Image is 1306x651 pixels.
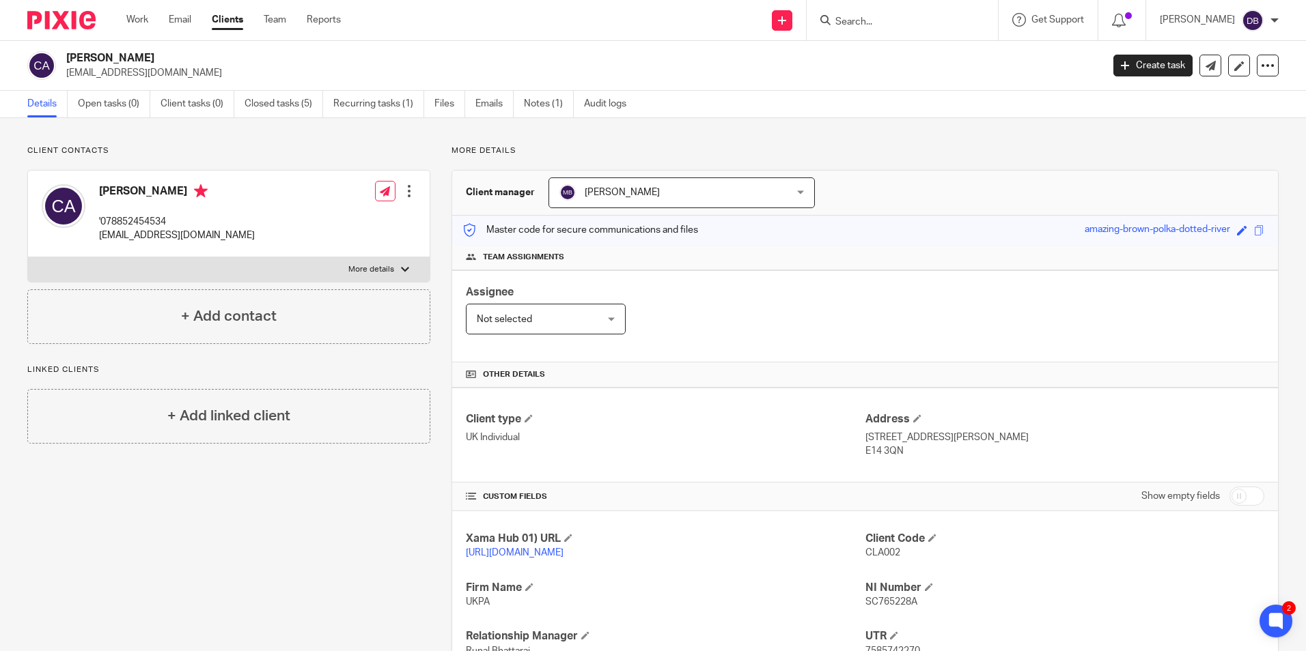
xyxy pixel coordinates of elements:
h4: Xama Hub 01) URL [466,532,865,546]
h4: NI Number [865,581,1264,595]
span: Assignee [466,287,514,298]
span: Not selected [477,315,532,324]
h4: Client type [466,412,865,426]
div: amazing-brown-polka-dotted-river [1085,222,1230,238]
p: [STREET_ADDRESS][PERSON_NAME] [865,431,1264,444]
h4: [PERSON_NAME] [99,184,255,201]
input: Search [834,16,957,29]
a: Reports [307,13,341,27]
a: Emails [475,91,514,117]
span: Team assignments [483,252,564,263]
a: Work [126,13,148,27]
p: More details [451,145,1279,156]
p: [EMAIL_ADDRESS][DOMAIN_NAME] [99,229,255,242]
h3: Client manager [466,186,535,199]
p: Linked clients [27,364,430,375]
i: Primary [194,184,208,198]
h4: Client Code [865,532,1264,546]
a: Audit logs [584,91,637,117]
img: svg%3E [27,51,56,80]
h4: Relationship Manager [466,629,865,643]
div: 2 [1282,601,1296,615]
label: Show empty fields [1141,489,1220,503]
a: Clients [212,13,243,27]
img: Pixie [27,11,96,29]
a: [URL][DOMAIN_NAME] [466,548,564,558]
img: svg%3E [559,184,576,201]
p: [PERSON_NAME] [1160,13,1235,27]
a: Team [264,13,286,27]
a: Notes (1) [524,91,574,117]
h4: UTR [865,629,1264,643]
a: Open tasks (0) [78,91,150,117]
p: E14 3QN [865,444,1264,458]
span: Get Support [1031,15,1084,25]
a: Closed tasks (5) [245,91,323,117]
p: Master code for secure communications and files [462,223,698,237]
span: CLA002 [865,548,900,558]
img: svg%3E [42,184,85,228]
p: UK Individual [466,431,865,444]
a: Details [27,91,68,117]
span: UKPA [466,597,490,607]
h4: CUSTOM FIELDS [466,491,865,502]
p: [EMAIL_ADDRESS][DOMAIN_NAME] [66,66,1093,80]
img: svg%3E [1242,10,1264,31]
span: Other details [483,369,545,380]
a: Email [169,13,191,27]
h4: + Add linked client [167,405,290,426]
p: More details [348,264,394,275]
h4: Address [865,412,1264,426]
p: '078852454534 [99,215,255,229]
a: Files [434,91,465,117]
a: Recurring tasks (1) [333,91,424,117]
p: Client contacts [27,145,430,156]
h4: Firm Name [466,581,865,595]
h2: [PERSON_NAME] [66,51,887,66]
span: [PERSON_NAME] [585,188,660,197]
span: SC765228A [865,597,917,607]
h4: + Add contact [181,306,277,327]
a: Client tasks (0) [161,91,234,117]
a: Create task [1113,55,1193,76]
